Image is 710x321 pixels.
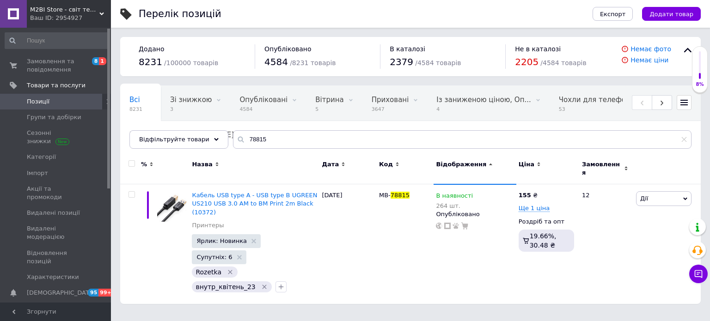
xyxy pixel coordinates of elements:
[379,192,391,199] span: MB-
[27,57,86,74] span: Замовлення та повідомлення
[436,202,473,209] div: 264 шт.
[239,106,288,113] span: 4584
[372,106,409,113] span: 3647
[27,249,86,266] span: Відновлення позицій
[27,209,80,217] span: Видалені позиції
[436,160,486,169] span: Відображення
[315,106,343,113] span: 5
[27,185,86,201] span: Акції та промокоди
[427,86,549,121] div: Із заниженою ціною, Опубліковані
[692,81,707,88] div: 8%
[27,113,81,121] span: Групи та добірки
[530,232,557,249] span: 19.66%, 30.48 ₴
[27,129,86,145] span: Сезонні знижки
[27,81,86,90] span: Товари та послуги
[196,238,247,244] span: Ярлик: Новинка
[129,106,142,113] span: 8231
[390,56,413,67] span: 2379
[196,268,221,276] span: Rozetka
[170,106,212,113] span: 3
[98,289,114,297] span: 99+
[139,45,164,53] span: Додано
[192,192,317,215] a: Кабель USB type A - USB type B UGREEN US210 USB 3.0 AM to BM Print 2m Black (10372)
[436,96,531,104] span: Із заниженою ціною, Оп...
[436,106,531,113] span: 4
[264,45,312,53] span: Опубліковано
[642,7,701,21] button: Додати товар
[27,169,48,177] span: Імпорт
[630,45,671,53] a: Немає фото
[233,130,692,149] input: Пошук по назві позиції, артикулу і пошуковим запитам
[390,45,425,53] span: В каталозі
[630,56,668,64] a: Немає ціни
[593,7,633,21] button: Експорт
[519,160,534,169] span: Ціна
[519,218,574,226] div: Роздріб та опт
[30,14,111,22] div: Ваш ID: 2954927
[88,289,98,297] span: 95
[540,59,586,67] span: / 4584 товарів
[649,11,693,18] span: Додати товар
[139,136,209,143] span: Відфільтруйте товари
[436,210,514,218] div: Опубліковано
[92,57,99,65] span: 8
[436,192,473,202] span: В наявності
[689,265,708,283] button: Чат з покупцем
[515,45,561,53] span: Не в каталозі
[391,192,410,199] span: 78815
[379,160,393,169] span: Код
[129,131,257,139] span: В наявності, [PERSON_NAME] опису
[192,160,212,169] span: Назва
[27,273,79,281] span: Характеристики
[27,97,49,106] span: Позиції
[322,160,339,169] span: Дата
[415,59,461,67] span: / 4584 товарів
[30,6,99,14] span: M2BI Store - світ техніки та аксесуарів
[164,59,218,67] span: / 100000 товарів
[170,96,212,104] span: Зі знижкою
[519,205,550,212] span: Ще 1 ціна
[320,184,377,304] div: [DATE]
[196,283,255,291] span: внутр_квітень_23
[129,96,140,104] span: Всі
[192,221,224,230] a: Принтеры
[157,191,187,221] img: Кабель USB type A - USB type B UGREEN US210 USB 3.0 AM to BM Print 2m Black (10372)
[27,224,86,241] span: Видалені модерацією
[582,160,622,177] span: Замовлення
[27,153,56,161] span: Категорії
[600,11,626,18] span: Експорт
[559,106,637,113] span: 53
[99,57,106,65] span: 1
[640,195,648,202] span: Дії
[519,192,531,199] b: 155
[576,184,634,304] div: 12
[139,56,162,67] span: 8231
[372,96,409,104] span: Приховані
[5,32,109,49] input: Пошук
[264,56,288,67] span: 4584
[559,96,637,104] span: Чохли для телефонів
[196,254,232,260] span: Супутніх: 6
[27,289,95,297] span: [DEMOGRAPHIC_DATA]
[290,59,336,67] span: / 8231 товарів
[139,9,221,19] div: Перелік позицій
[261,283,268,291] svg: Видалити мітку
[515,56,539,67] span: 2205
[226,268,234,276] svg: Видалити мітку
[141,160,147,169] span: %
[315,96,343,104] span: Вітрина
[239,96,288,104] span: Опубліковані
[519,191,538,200] div: ₴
